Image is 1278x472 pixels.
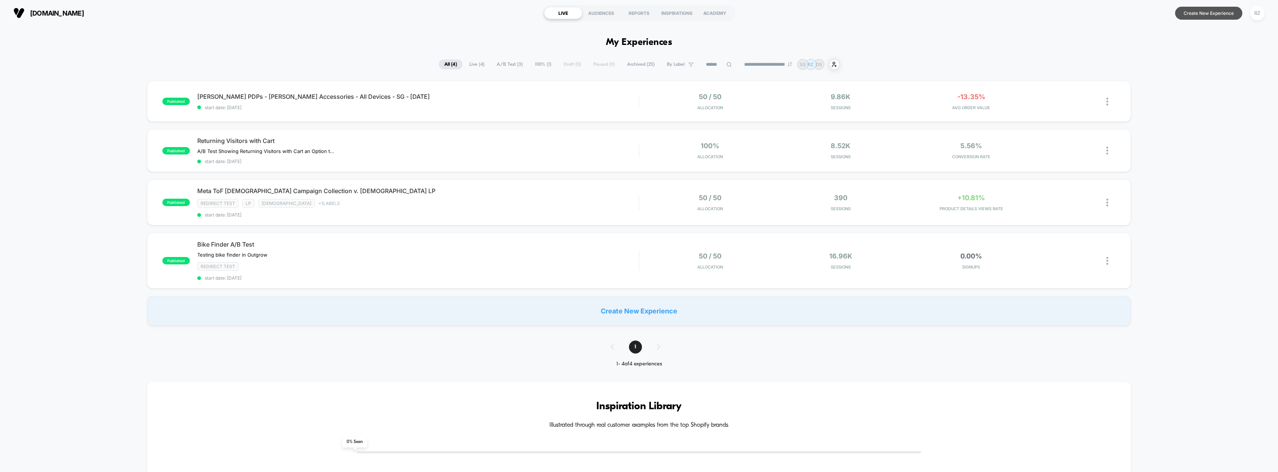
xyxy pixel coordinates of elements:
span: Bike Finder A/B Test [197,241,639,248]
span: CONVERSION RATE [908,154,1034,159]
div: LIVE [544,7,582,19]
span: A/B Test ( 3 ) [491,59,528,69]
span: Allocation [697,206,723,211]
div: INSPIRATIONS [658,7,696,19]
button: RZ [1248,6,1267,21]
span: Sessions [777,105,904,110]
span: -13.35% [957,93,985,101]
span: A/B Test Showing Returning Visitors with Cart an Option to Return to their Cart [197,148,335,154]
p: SG [799,62,806,67]
span: Testing bike finder in Outgrow [197,252,267,258]
div: REPORTS [620,7,658,19]
img: close [1106,147,1108,154]
span: Returning Visitors with Cart [197,137,639,144]
span: AVG ORDER VALUE [908,105,1034,110]
span: Allocation [697,154,723,159]
h3: Inspiration Library [169,401,1109,413]
span: [DEMOGRAPHIC_DATA] [258,199,315,208]
div: 1 - 4 of 4 experiences [603,361,675,367]
img: Visually logo [13,7,25,19]
span: Meta ToF [DEMOGRAPHIC_DATA] Campaign Collection v. [DEMOGRAPHIC_DATA] LP [197,187,639,195]
span: Allocation [697,264,723,270]
div: AUDIENCES [582,7,620,19]
span: published [162,199,190,206]
span: 5.56% [960,142,982,150]
span: 8.52k [831,142,850,150]
span: Sessions [777,264,904,270]
span: start date: [DATE] [197,159,639,164]
span: Allocation [697,105,723,110]
img: close [1106,98,1108,105]
span: published [162,147,190,154]
p: RZ [808,62,814,67]
span: + 1 Labels [318,201,340,206]
h4: Illustrated through real customer examples from the top Shopify brands [169,422,1109,429]
span: start date: [DATE] [197,275,639,281]
span: Redirect Test [197,262,239,271]
h1: My Experiences [606,37,672,48]
span: 100% ( 1 ) [529,59,557,69]
span: 50 / 50 [699,252,721,260]
div: ACADEMY [696,7,734,19]
span: All ( 4 ) [439,59,463,69]
span: Archived ( 25 ) [622,59,660,69]
span: published [162,98,190,105]
span: lp [242,199,254,208]
span: 50 / 50 [699,93,721,101]
span: 9.86k [831,93,850,101]
span: By Label [667,62,685,67]
span: PRODUCT DETAILS VIEWS RATE [908,206,1034,211]
div: RZ [1250,6,1265,20]
span: 1 [629,341,642,354]
span: [PERSON_NAME] PDPs - [PERSON_NAME] Accessories - All Devices - SG - [DATE] [197,93,639,100]
span: Live ( 4 ) [464,59,490,69]
p: DS [816,62,822,67]
span: start date: [DATE] [197,212,639,218]
button: [DOMAIN_NAME] [11,7,86,19]
span: 0 % Seen [342,436,367,447]
span: 50 / 50 [699,194,721,202]
span: Sessions [777,206,904,211]
span: Redirect Test [197,199,239,208]
span: SIGNUPS [908,264,1034,270]
button: Create New Experience [1175,7,1242,20]
img: close [1106,257,1108,265]
span: Sessions [777,154,904,159]
span: +10.81% [957,194,985,202]
span: 390 [834,194,847,202]
span: [DOMAIN_NAME] [30,9,84,17]
div: Create New Experience [147,296,1131,326]
span: 16.96k [829,252,852,260]
span: start date: [DATE] [197,105,639,110]
span: 100% [701,142,719,150]
img: close [1106,199,1108,206]
span: 0.00% [960,252,982,260]
img: end [788,62,792,66]
span: published [162,257,190,264]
